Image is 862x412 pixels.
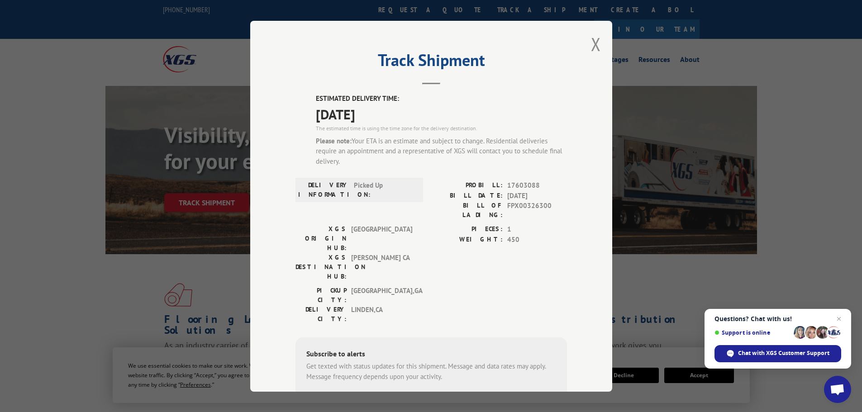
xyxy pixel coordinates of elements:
span: Support is online [714,329,791,336]
span: Chat with XGS Customer Support [738,349,829,357]
span: [PERSON_NAME] CA [351,253,412,281]
label: DELIVERY CITY: [295,305,347,324]
span: Close chat [833,313,844,324]
strong: Please note: [316,136,352,145]
span: 17603088 [507,180,567,191]
h2: Track Shipment [295,54,567,71]
label: PROBILL: [431,180,503,191]
span: 450 [507,234,567,245]
div: Your ETA is an estimate and subject to change. Residential deliveries require an appointment and ... [316,136,567,166]
div: Open chat [824,376,851,403]
div: Subscribe to alerts [306,348,556,361]
span: FPX00326300 [507,201,567,220]
button: Close modal [591,32,601,56]
label: XGS DESTINATION HUB: [295,253,347,281]
label: XGS ORIGIN HUB: [295,224,347,253]
div: Get texted with status updates for this shipment. Message and data rates may apply. Message frequ... [306,361,556,382]
span: [GEOGRAPHIC_DATA] [351,224,412,253]
label: PIECES: [431,224,503,235]
label: BILL DATE: [431,190,503,201]
span: LINDEN , CA [351,305,412,324]
div: The estimated time is using the time zone for the delivery destination. [316,124,567,132]
label: ESTIMATED DELIVERY TIME: [316,94,567,104]
label: WEIGHT: [431,234,503,245]
span: Picked Up [354,180,415,199]
label: DELIVERY INFORMATION: [298,180,349,199]
span: [GEOGRAPHIC_DATA] , GA [351,286,412,305]
label: PICKUP CITY: [295,286,347,305]
span: [DATE] [316,104,567,124]
span: 1 [507,224,567,235]
label: BILL OF LADING: [431,201,503,220]
span: Questions? Chat with us! [714,315,841,322]
span: [DATE] [507,190,567,201]
div: Chat with XGS Customer Support [714,345,841,362]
